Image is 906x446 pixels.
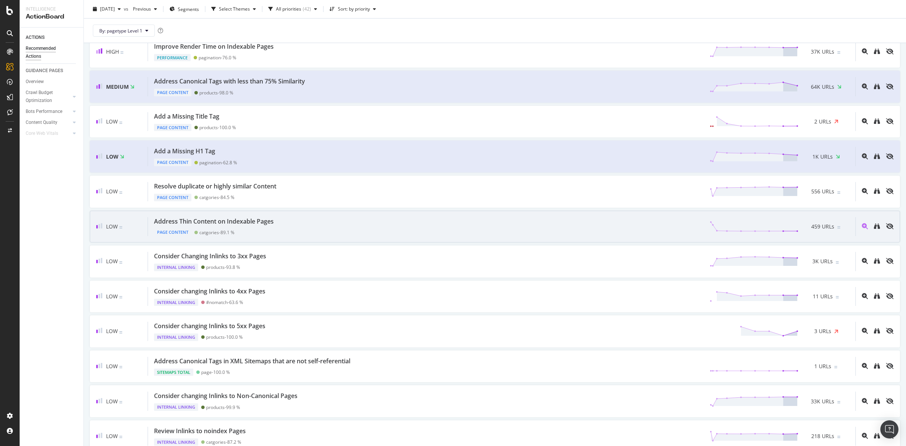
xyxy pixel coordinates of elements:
img: Equal [837,51,840,54]
div: Improve Render Time on Indexable Pages [154,42,274,51]
div: eye-slash [886,223,894,229]
a: binoculars [874,328,880,335]
div: Page Content [154,124,191,131]
div: magnifying-glass-plus [862,83,868,90]
div: Intelligence [26,6,77,12]
div: products - 100.0 % [199,125,236,130]
span: Low [106,223,118,230]
div: Content Quality [26,119,57,127]
div: Internal Linking [154,403,198,411]
img: Equal [834,366,837,368]
button: Sort: by priority [327,3,379,15]
div: eye-slash [886,83,894,90]
div: magnifying-glass-plus [862,258,868,264]
span: 1 URLs [814,363,831,370]
div: catgories - 87.2 % [206,439,241,445]
span: 3 URLs [814,327,831,335]
img: Equal [119,296,122,298]
div: binoculars [874,48,880,54]
div: Review Inlinks to noindex Pages [154,427,246,435]
span: vs [124,6,130,12]
div: eye-slash [886,293,894,299]
div: Core Web Vitals [26,130,58,137]
div: binoculars [874,188,880,194]
span: High [106,48,119,55]
span: Low [106,293,118,300]
div: Address Canonical Tags with less than 75% Similarity [154,77,305,86]
div: magnifying-glass-plus [862,118,868,124]
div: binoculars [874,118,880,124]
div: Add a Missing H1 Tag [154,147,215,156]
div: Internal Linking [154,438,198,446]
div: Performance [154,54,191,62]
button: Previous [130,3,160,15]
div: Sort: by priority [338,7,370,11]
div: Consider changing Inlinks to 4xx Pages [154,287,265,296]
div: catgories - 89.1 % [199,230,234,235]
div: Page Content [154,89,191,96]
span: Low [106,153,119,160]
span: 459 URLs [811,223,834,230]
div: binoculars [874,258,880,264]
div: ActionBoard [26,12,77,21]
div: GUIDANCE PAGES [26,67,63,75]
div: Consider Changing Inlinks to 3xx Pages [154,252,266,261]
div: products - 98.0 % [199,90,233,96]
button: [DATE] [90,3,124,15]
div: #nomatch - 63.6 % [206,299,243,305]
div: Page Content [154,228,191,236]
div: Select Themes [219,7,250,11]
button: Select Themes [208,3,259,15]
div: ( 42 ) [303,7,311,11]
div: eye-slash [886,118,894,124]
a: binoculars [874,398,880,405]
a: Overview [26,78,78,86]
span: By: pagetype Level 1 [99,27,142,34]
div: eye-slash [886,258,894,264]
span: 2 URLs [814,118,831,125]
div: Consider changing Inlinks to 5xx Pages [154,322,265,330]
div: Address Canonical Tags in XML Sitemaps that are not self-referential [154,357,350,366]
span: Low [106,398,118,405]
div: binoculars [874,223,880,229]
a: binoculars [874,188,880,195]
span: 37K URLs [811,48,834,56]
div: Bots Performance [26,108,62,116]
div: Internal Linking [154,333,198,341]
div: products - 99.9 % [206,404,240,410]
a: binoculars [874,154,880,160]
div: binoculars [874,153,880,159]
a: binoculars [874,433,880,440]
div: Resolve duplicate or highly similar Content [154,182,276,191]
img: Equal [119,331,122,333]
div: magnifying-glass-plus [862,48,868,54]
div: Add a Missing Title Tag [154,112,219,121]
div: binoculars [874,328,880,334]
div: binoculars [874,398,880,404]
div: eye-slash [886,398,894,404]
a: Content Quality [26,119,71,127]
div: binoculars [874,293,880,299]
a: Recommended Actions [26,45,78,60]
span: 218 URLs [811,432,834,440]
img: Equal [837,436,840,438]
a: Crawl Budget Optimization [26,89,71,105]
div: Sitemaps Total [154,369,193,376]
div: Consider changing Inlinks to Non-Canonical Pages [154,392,297,400]
span: 11 URLs [813,293,833,300]
img: Equal [119,261,122,264]
div: products - 93.8 % [206,264,240,270]
div: magnifying-glass-plus [862,153,868,159]
span: Medium [106,83,129,90]
div: magnifying-glass-plus [862,223,868,229]
span: Low [106,258,118,265]
span: 1K URLs [812,153,833,160]
img: Equal [836,296,839,298]
a: GUIDANCE PAGES [26,67,78,75]
div: eye-slash [886,188,894,194]
div: magnifying-glass-plus [862,188,868,194]
div: page - 100.0 % [201,369,230,375]
div: All priorities [276,7,301,11]
button: All priorities(42) [265,3,320,15]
